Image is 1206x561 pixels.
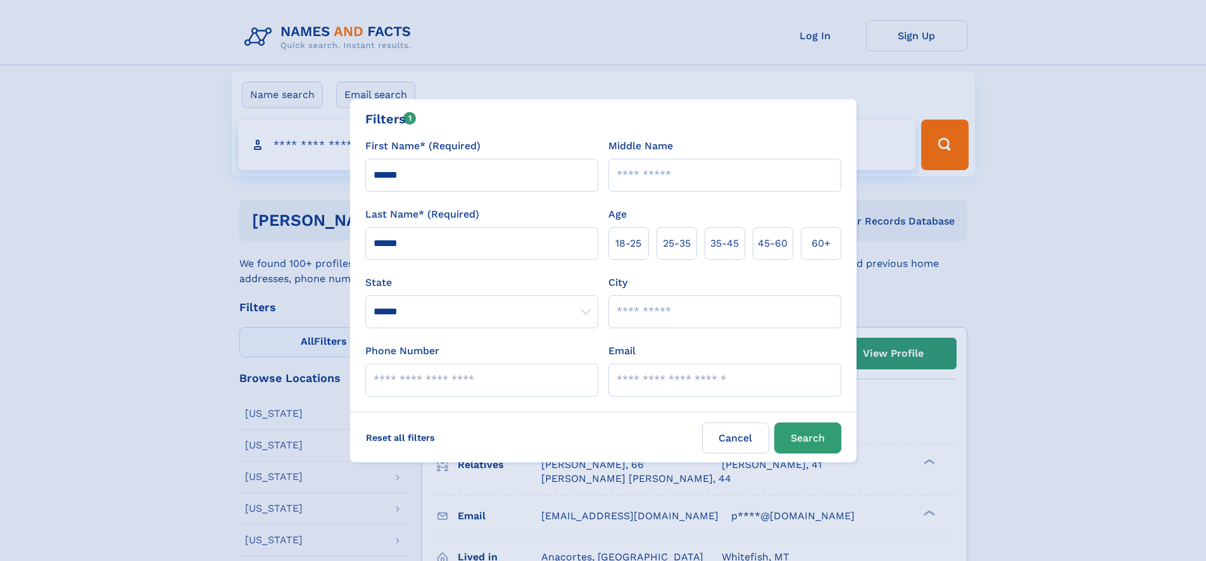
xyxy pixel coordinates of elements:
label: Middle Name [608,139,673,154]
label: Age [608,207,627,222]
label: Last Name* (Required) [365,207,479,222]
div: Filters [365,109,417,128]
label: City [608,275,627,290]
span: 45‑60 [758,236,788,251]
button: Search [774,422,841,453]
label: State [365,275,598,290]
label: First Name* (Required) [365,139,481,154]
span: 60+ [812,236,831,251]
label: Phone Number [365,343,439,359]
span: 18‑25 [615,236,641,251]
label: Email [608,343,636,359]
span: 25‑35 [663,236,691,251]
span: 35‑45 [710,236,739,251]
label: Reset all filters [358,422,443,453]
label: Cancel [702,422,769,453]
